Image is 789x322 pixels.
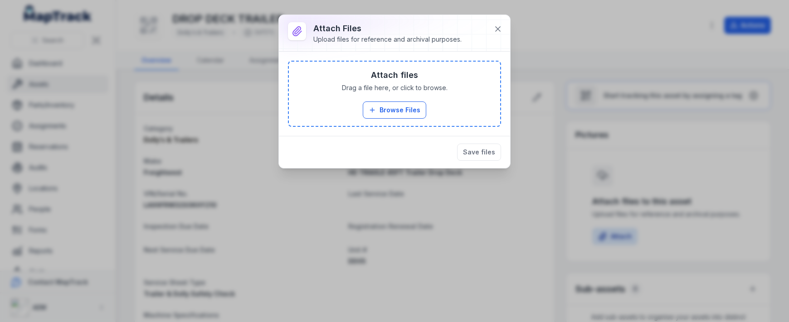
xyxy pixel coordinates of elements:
[371,69,418,82] h3: Attach files
[313,35,462,44] div: Upload files for reference and archival purposes.
[313,22,462,35] h3: Attach Files
[457,144,501,161] button: Save files
[363,101,426,119] button: Browse Files
[342,83,448,92] span: Drag a file here, or click to browse.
